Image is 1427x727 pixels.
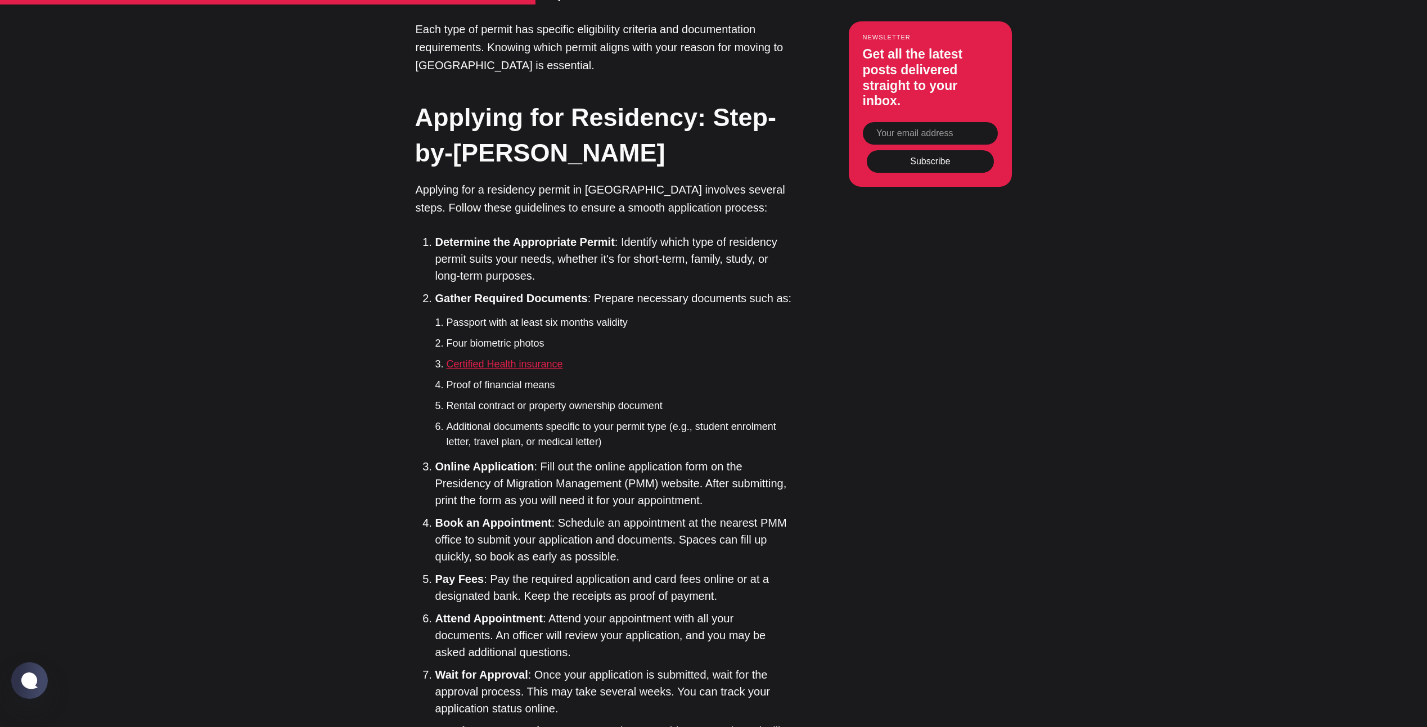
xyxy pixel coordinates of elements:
[863,34,998,41] small: Newsletter
[435,571,793,604] li: : Pay the required application and card fees online or at a designated bank. Keep the receipts as...
[447,398,793,414] li: Rental contract or property ownership document
[447,336,793,351] li: Four biometric photos
[863,122,998,145] input: Your email address
[435,236,615,248] strong: Determine the Appropriate Permit
[447,419,793,450] li: Additional documents specific to your permit type (e.g., student enrolment letter, travel plan, o...
[435,290,793,450] li: : Prepare necessary documents such as:
[435,610,793,661] li: : Attend your appointment with all your documents. An officer will review your application, and y...
[447,315,793,330] li: Passport with at least six months validity
[863,47,998,109] h3: Get all the latest posts delivered straight to your inbox.
[435,666,793,717] li: : Once your application is submitted, wait for the approval process. This may take several weeks....
[447,378,793,393] li: Proof of financial means
[435,292,588,304] strong: Gather Required Documents
[415,100,792,170] h2: Applying for Residency: Step-by-[PERSON_NAME]
[867,151,994,173] button: Subscribe
[435,234,793,284] li: : Identify which type of residency permit suits your needs, whether it's for short-term, family, ...
[435,517,552,529] strong: Book an Appointment
[416,20,793,74] p: Each type of permit has specific eligibility criteria and documentation requirements. Knowing whi...
[435,458,793,509] li: : Fill out the online application form on the Presidency of Migration Management (PMM) website. A...
[416,181,793,217] p: Applying for a residency permit in [GEOGRAPHIC_DATA] involves several steps. Follow these guideli...
[435,514,793,565] li: : Schedule an appointment at the nearest PMM office to submit your application and documents. Spa...
[447,358,563,370] a: Certified Health insurance
[435,668,528,681] strong: Wait for Approval
[435,612,543,625] strong: Attend Appointment
[435,460,534,473] strong: Online Application
[435,573,484,585] strong: Pay Fees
